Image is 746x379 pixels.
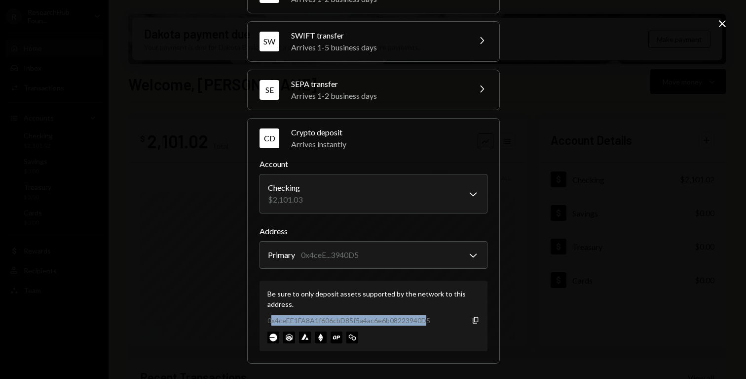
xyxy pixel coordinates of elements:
[291,138,487,150] div: Arrives instantly
[260,158,487,170] label: Account
[248,70,499,110] button: SESEPA transferArrives 1-2 business days
[299,332,311,343] img: avalanche-mainnet
[260,225,487,237] label: Address
[291,30,464,42] div: SWIFT transfer
[283,332,295,343] img: arbitrum-mainnet
[291,126,487,138] div: Crypto deposit
[260,32,279,51] div: SW
[260,80,279,100] div: SE
[291,78,464,90] div: SEPA transfer
[291,90,464,102] div: Arrives 1-2 business days
[267,289,480,309] div: Be sure to only deposit assets supported by the network to this address.
[260,158,487,351] div: CDCrypto depositArrives instantly
[267,332,279,343] img: base-mainnet
[248,119,499,158] button: CDCrypto depositArrives instantly
[346,332,358,343] img: polygon-mainnet
[248,22,499,61] button: SWSWIFT transferArrives 1-5 business days
[291,42,464,53] div: Arrives 1-5 business days
[267,315,430,326] div: 0x4ceEE1FA8A1f606cbD85f5a4ac6e6b08223940D5
[260,174,487,213] button: Account
[315,332,327,343] img: ethereum-mainnet
[301,249,359,261] div: 0x4ceE...3940D5
[260,128,279,148] div: CD
[260,241,487,269] button: Address
[331,332,342,343] img: optimism-mainnet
